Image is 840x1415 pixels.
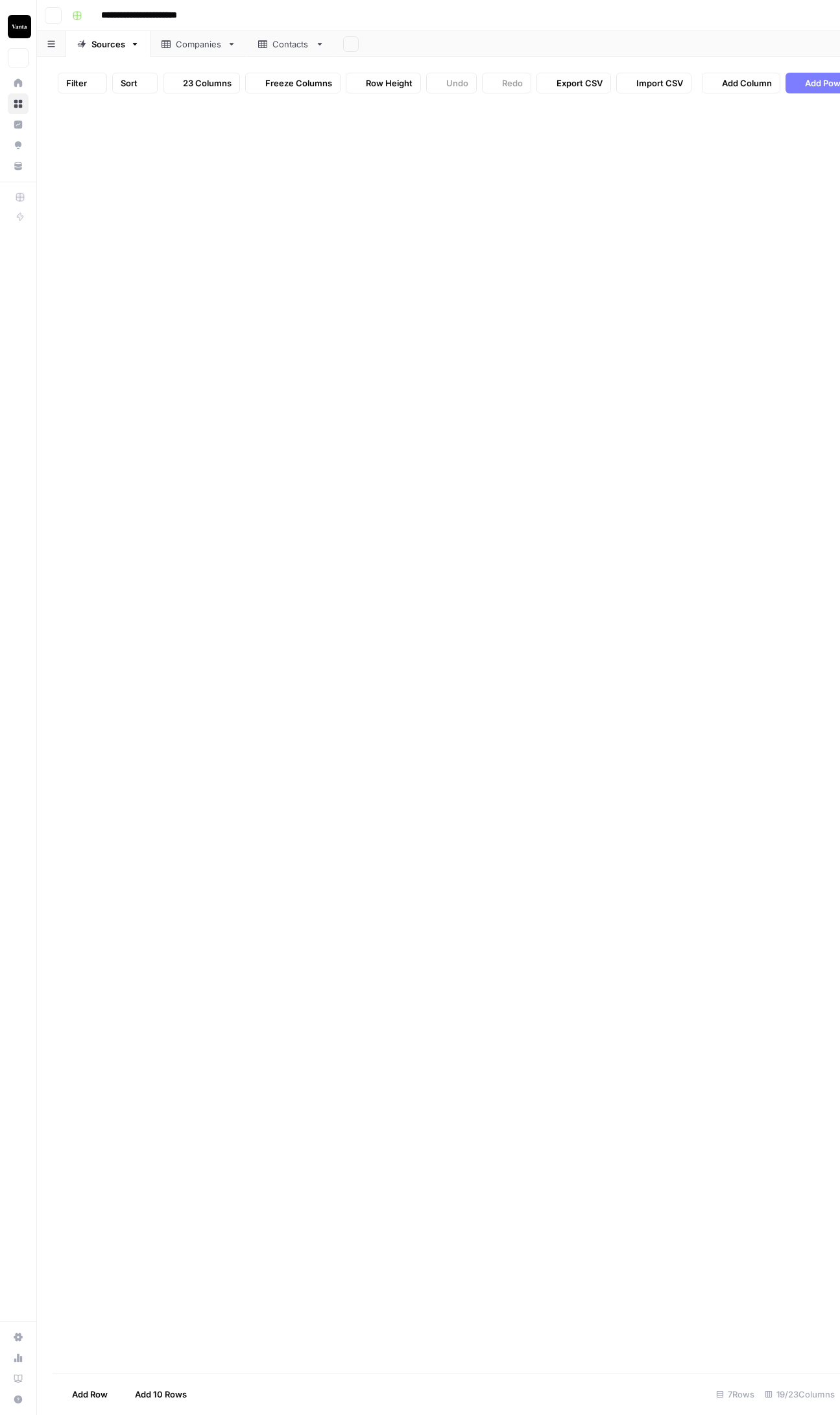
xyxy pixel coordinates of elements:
[150,31,247,57] a: Companies
[176,38,222,51] div: Companies
[8,1327,29,1348] a: Settings
[8,15,31,38] img: Vanta Logo
[66,31,150,57] a: Sources
[265,77,332,90] span: Freeze Columns
[112,73,158,93] button: Sort
[58,73,107,93] button: Filter
[8,73,29,93] a: Home
[8,1389,29,1410] button: Help + Support
[135,1388,187,1401] span: Add 10 Rows
[53,1384,115,1405] button: Add Row
[272,38,310,51] div: Contacts
[245,73,341,93] button: Freeze Columns
[247,31,335,57] a: Contacts
[8,93,29,114] a: Browse
[8,1368,29,1389] a: Learning Hub
[346,73,421,93] button: Row Height
[72,1388,108,1401] span: Add Row
[8,1348,29,1368] a: Usage
[183,77,232,90] span: 23 Columns
[8,10,29,43] button: Workspace: Vanta
[66,77,87,90] span: Filter
[8,114,29,135] a: Insights
[8,156,29,176] a: Your Data
[115,1384,195,1405] button: Add 10 Rows
[163,73,240,93] button: 23 Columns
[91,38,125,51] div: Sources
[121,77,138,90] span: Sort
[8,135,29,156] a: Opportunities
